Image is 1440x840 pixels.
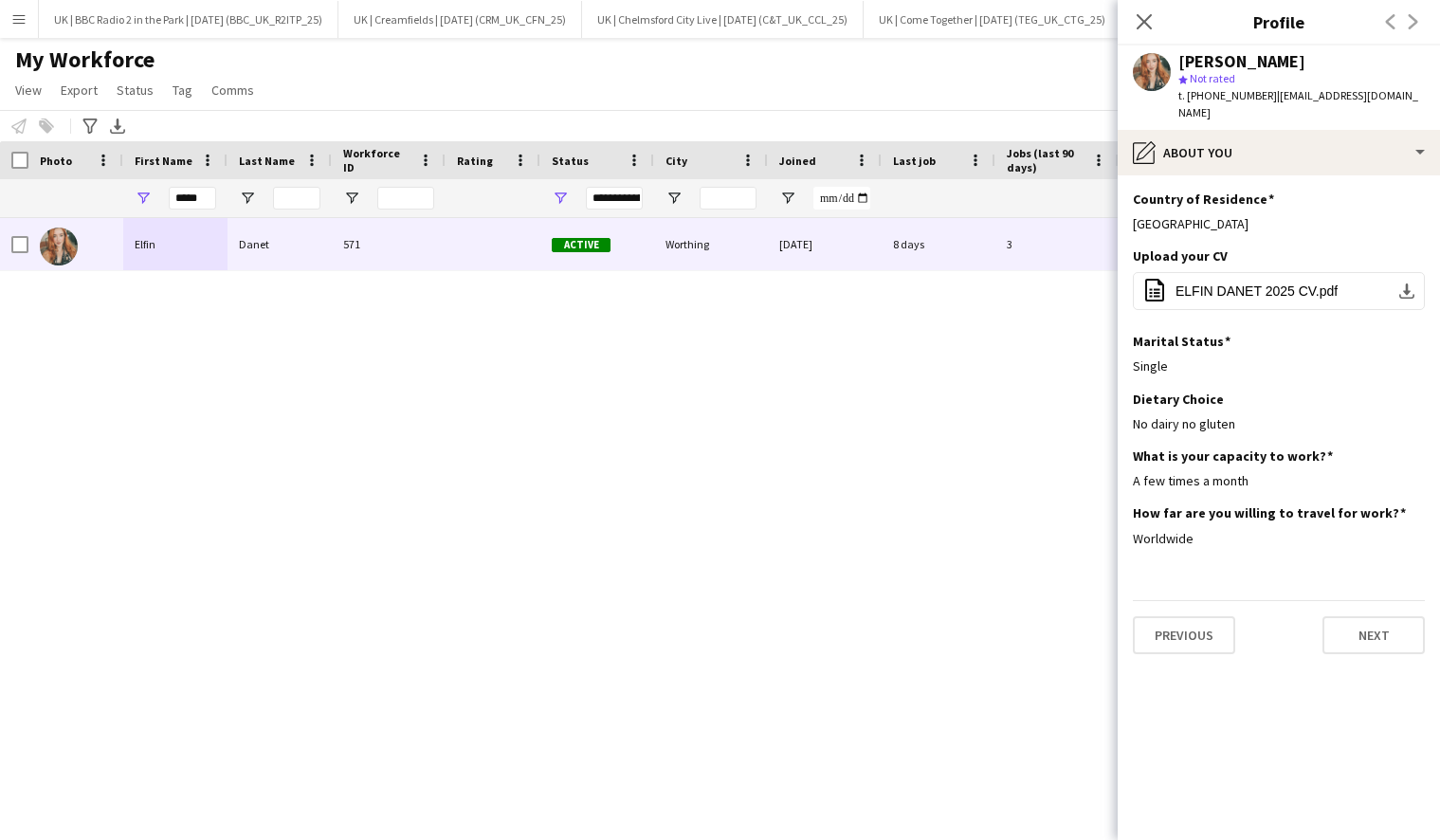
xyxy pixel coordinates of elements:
[79,115,101,137] app-action-btn: Advanced filters
[15,46,155,74] span: My Workforce
[135,190,152,207] button: Open Filter Menu
[665,190,683,207] button: Open Filter Menu
[1007,146,1085,174] span: Jobs (last 90 days)
[779,190,796,207] button: Open Filter Menu
[338,1,582,38] button: UK | Creamfields | [DATE] (CRM_UK_CFN_25)
[211,82,254,99] span: Comms
[273,187,320,210] input: Last Name Filter Input
[40,228,78,265] img: Elfin Danet
[8,78,49,102] a: View
[1118,130,1440,175] div: About you
[239,154,295,168] span: Last Name
[1133,357,1425,374] div: Single
[40,154,72,168] span: Photo
[1178,88,1277,102] span: t. [PHONE_NUMBER]
[53,78,105,102] a: Export
[1118,9,1440,34] h3: Profile
[882,218,995,270] div: 8 days
[552,190,569,207] button: Open Filter Menu
[109,78,161,102] a: Status
[1178,53,1305,70] div: [PERSON_NAME]
[779,154,816,168] span: Joined
[1176,283,1338,299] span: ELFIN DANET 2025 CV.pdf
[169,187,216,210] input: First Name Filter Input
[654,218,768,270] div: Worthing
[332,218,446,270] div: 571
[106,115,129,137] app-action-btn: Export XLSX
[1133,415,1425,432] div: No dairy no gluten
[1133,272,1425,310] button: ELFIN DANET 2025 CV.pdf
[377,187,434,210] input: Workforce ID Filter Input
[165,78,200,102] a: Tag
[1133,247,1228,265] h3: Upload your CV
[552,154,589,168] span: Status
[15,82,42,99] span: View
[582,1,864,38] button: UK | Chelmsford City Live | [DATE] (C&T_UK_CCL_25)
[117,82,154,99] span: Status
[1322,616,1425,654] button: Next
[135,154,192,168] span: First Name
[39,1,338,38] button: UK | BBC Radio 2 in the Park | [DATE] (BBC_UK_R2ITP_25)
[457,154,493,168] span: Rating
[768,218,882,270] div: [DATE]
[893,154,936,168] span: Last job
[343,190,360,207] button: Open Filter Menu
[123,218,228,270] div: Elfin
[700,187,756,210] input: City Filter Input
[1190,71,1235,85] span: Not rated
[813,187,870,210] input: Joined Filter Input
[1133,333,1230,350] h3: Marital Status
[1133,530,1425,547] div: Worldwide
[1133,391,1224,408] h3: Dietary Choice
[1133,447,1333,465] h3: What is your capacity to work?
[239,190,256,207] button: Open Filter Menu
[1133,504,1406,521] h3: How far are you willing to travel for work?
[343,146,411,174] span: Workforce ID
[173,82,192,99] span: Tag
[665,154,687,168] span: City
[204,78,262,102] a: Comms
[995,218,1119,270] div: 3
[61,82,98,99] span: Export
[1178,88,1418,119] span: | [EMAIL_ADDRESS][DOMAIN_NAME]
[1133,472,1425,489] div: A few times a month
[1133,616,1235,654] button: Previous
[1133,215,1425,232] div: [GEOGRAPHIC_DATA]
[228,218,332,270] div: Danet
[1133,191,1274,208] h3: Country of Residence
[552,238,611,252] span: Active
[864,1,1121,38] button: UK | Come Together | [DATE] (TEG_UK_CTG_25)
